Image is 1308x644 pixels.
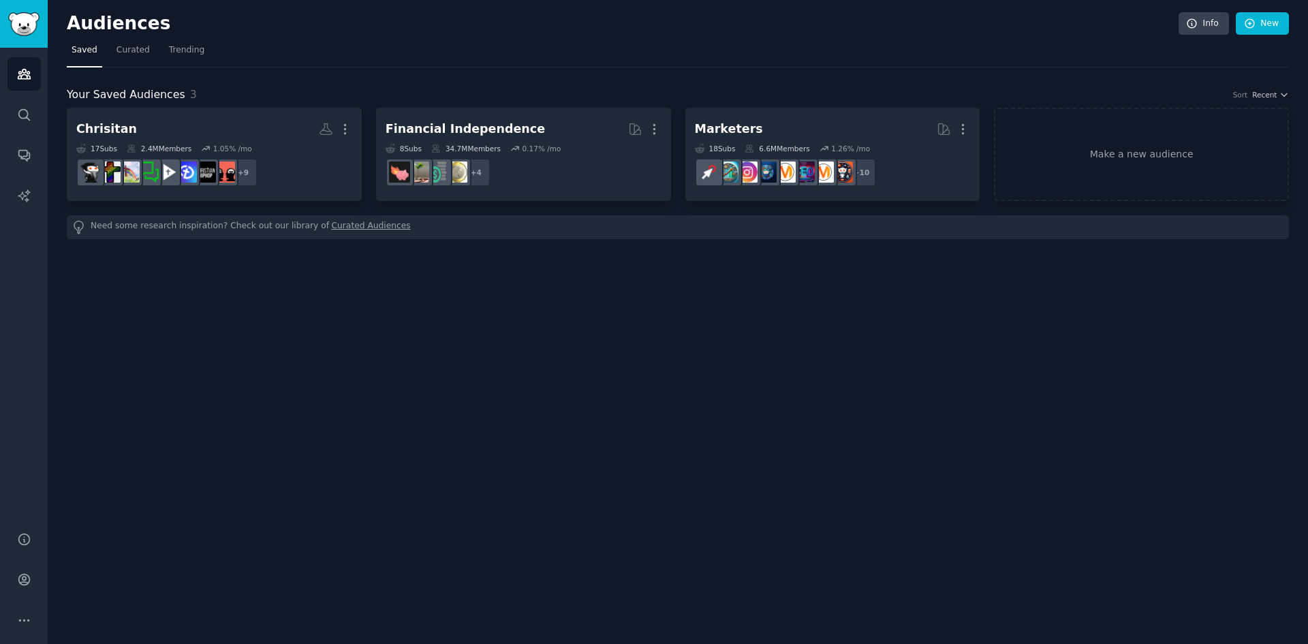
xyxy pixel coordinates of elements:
img: UKPersonalFinance [446,162,467,183]
a: Financial Independence8Subs34.7MMembers0.17% /mo+4UKPersonalFinanceFinancialPlanningFirefatFIRE [376,108,671,201]
div: 17 Sub s [76,144,117,153]
img: FinancialPlanning [427,162,448,183]
img: Reformed [80,162,102,183]
div: 0.17 % /mo [523,144,561,153]
img: InstagramMarketing [736,162,758,183]
img: christianhiphop [195,162,216,183]
div: + 9 [229,158,258,187]
div: 18 Sub s [695,144,736,153]
img: AskAChristian [138,162,159,183]
a: Trending [164,40,209,67]
span: Trending [169,44,204,57]
button: Recent [1252,90,1289,99]
img: OpenChristian [99,162,121,183]
div: + 10 [847,158,876,187]
img: PPC [698,162,719,183]
a: Curated Audiences [332,220,411,234]
img: DigitalMarketing [775,162,796,183]
span: 3 [190,88,197,101]
div: 1.26 % /mo [831,144,870,153]
img: RadicalChristianity [119,162,140,183]
div: Marketers [695,121,763,138]
img: SEO [794,162,815,183]
div: 34.7M Members [431,144,501,153]
div: 2.4M Members [127,144,191,153]
img: digital_marketing [756,162,777,183]
div: + 4 [462,158,490,187]
img: ChristianRelationship [214,162,235,183]
div: 1.05 % /mo [213,144,252,153]
div: 6.6M Members [745,144,809,153]
img: GummySearch logo [8,12,40,36]
a: Marketers18Subs6.6MMembers1.26% /mo+10socialmediamarketingSEODigitalMarketingdigital_marketingIns... [685,108,980,201]
img: Affiliatemarketing [717,162,738,183]
img: ChristianMusic [157,162,178,183]
img: socialmedia [832,162,853,183]
div: Need some research inspiration? Check out our library of [67,215,1289,239]
h2: Audiences [67,13,1179,35]
a: Chrisitan17Subs2.4MMembers1.05% /mo+9ChristianRelationshipchristianhiphopChristianDatingChristian... [67,108,362,201]
span: Saved [72,44,97,57]
span: Curated [116,44,150,57]
img: marketing [813,162,834,183]
img: Fire [408,162,429,183]
a: New [1236,12,1289,35]
a: Saved [67,40,102,67]
span: Recent [1252,90,1277,99]
a: Curated [112,40,155,67]
div: 8 Sub s [386,144,422,153]
div: Financial Independence [386,121,545,138]
span: Your Saved Audiences [67,87,185,104]
a: Info [1179,12,1229,35]
div: Chrisitan [76,121,137,138]
img: ChristianDating [176,162,197,183]
a: Make a new audience [994,108,1289,201]
div: Sort [1233,90,1248,99]
img: fatFIRE [389,162,410,183]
